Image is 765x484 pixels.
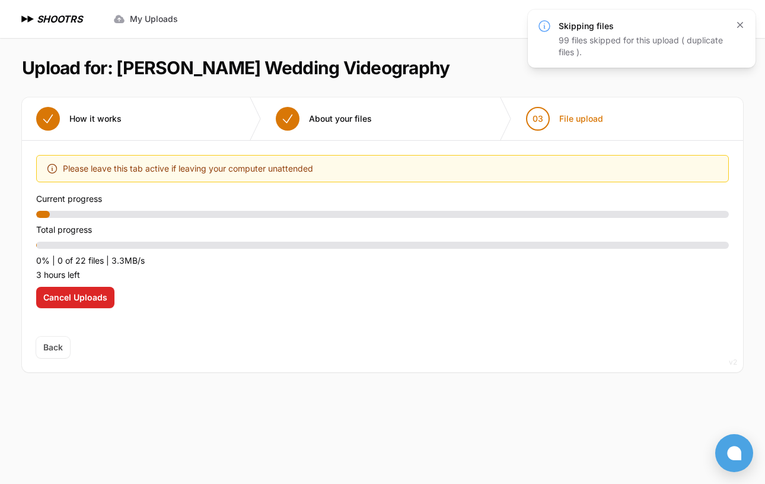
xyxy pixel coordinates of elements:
span: File upload [559,113,603,125]
p: Current progress [36,192,729,206]
button: Cancel Uploads [36,287,114,308]
a: SHOOTRS SHOOTRS [19,12,82,26]
span: Cancel Uploads [43,292,107,303]
button: Open chat window [715,434,753,472]
img: SHOOTRS [19,12,37,26]
span: How it works [69,113,122,125]
h3: Skipping files [559,20,727,32]
p: Total progress [36,223,729,237]
h1: Upload for: [PERSON_NAME] Wedding Videography [22,57,450,78]
span: About your files [309,113,372,125]
button: How it works [22,97,136,140]
p: 3 hours left [36,268,729,282]
div: v2 [729,355,737,369]
span: Please leave this tab active if leaving your computer unattended [63,162,313,176]
div: 99 files skipped for this upload ( duplicate files ). [559,34,727,58]
a: My Uploads [106,8,185,30]
p: 0% | 0 of 22 files | 3.3MB/s [36,254,729,268]
button: About your files [262,97,386,140]
button: 03 File upload [512,97,617,140]
span: 03 [533,113,543,125]
span: My Uploads [130,13,178,25]
h1: SHOOTRS [37,12,82,26]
